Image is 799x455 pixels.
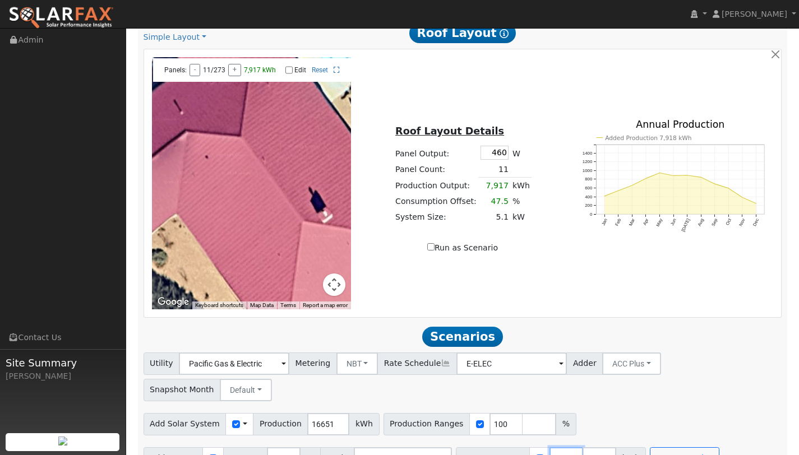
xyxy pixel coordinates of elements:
circle: onclick="" [686,174,688,176]
a: Full Screen [334,66,340,74]
circle: onclick="" [645,178,646,179]
span: Scenarios [422,327,502,347]
text: 800 [585,177,593,182]
td: Panel Count: [394,161,479,178]
text: Dec [752,217,760,227]
circle: onclick="" [742,197,743,198]
td: kW [510,210,532,225]
td: 11 [478,161,510,178]
span: Adder [566,352,603,375]
text: 600 [585,185,593,191]
circle: onclick="" [755,202,757,204]
img: retrieve [58,437,67,445]
button: Map Data [250,301,274,309]
td: Panel Output: [394,143,479,161]
text: 1200 [583,159,593,164]
text: Added Production 7,918 kWh [605,134,692,141]
circle: onclick="" [700,177,702,178]
span: Panels: [164,66,187,74]
a: Open this area in Google Maps (opens a new window) [155,295,192,309]
circle: onclick="" [728,187,729,189]
text: Nov [738,217,746,227]
a: Report a map error [303,302,348,308]
span: Metering [289,352,337,375]
span: Site Summary [6,355,120,370]
span: [PERSON_NAME] [722,10,787,18]
td: System Size: [394,210,479,225]
label: Run as Scenario [427,242,498,254]
button: NBT [336,352,378,375]
a: Terms [280,302,296,308]
u: Roof Layout Details [395,126,504,137]
text: 0 [590,212,593,217]
text: Annual Production [636,119,724,130]
td: Production Output: [394,178,479,194]
td: Consumption Offset: [394,194,479,210]
button: Keyboard shortcuts [195,301,243,309]
span: 7,917 kWh [244,66,276,74]
span: kWh [349,413,379,435]
text: May [655,217,663,227]
text: 200 [585,203,593,208]
text: Aug [697,217,705,227]
td: 47.5 [478,194,510,210]
text: [DATE] [681,217,691,232]
input: Select a Utility [179,352,289,375]
button: Default [220,379,272,401]
span: Rate Schedule [377,352,457,375]
circle: onclick="" [714,183,715,184]
text: Jun [669,217,677,226]
text: Jan [601,217,608,226]
circle: onclick="" [604,195,606,197]
a: Simple Layout [144,31,206,43]
img: Google [155,295,192,309]
span: % [556,413,576,435]
span: Production Ranges [384,413,470,435]
span: 11/273 [203,66,225,74]
circle: onclick="" [673,175,675,177]
circle: onclick="" [617,190,619,192]
label: Edit [294,66,306,74]
td: W [510,143,532,161]
button: ACC Plus [602,352,661,375]
td: 7,917 [478,178,510,194]
input: Run as Scenario [427,243,435,250]
text: 1000 [583,168,593,173]
div: [PERSON_NAME] [6,370,120,382]
text: Mar [628,217,636,226]
td: % [510,194,532,210]
span: Production [253,413,308,435]
i: Show Help [500,29,509,38]
span: Add Solar System [144,413,227,435]
text: 400 [585,194,593,199]
circle: onclick="" [659,172,661,174]
circle: onclick="" [631,184,633,186]
input: Select a Rate Schedule [456,352,567,375]
span: Utility [144,352,180,375]
button: + [228,64,241,76]
text: Feb [614,217,622,227]
text: Sep [711,217,719,227]
text: Oct [725,217,733,226]
a: Reset [312,66,328,74]
td: kWh [510,178,532,194]
text: Apr [642,217,650,226]
button: Map camera controls [323,273,345,296]
img: SolarFax [8,6,114,30]
span: Snapshot Month [144,379,221,401]
button: - [190,64,200,76]
td: 5.1 [478,210,510,225]
span: Roof Layout [409,23,516,43]
text: 1400 [583,150,593,155]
